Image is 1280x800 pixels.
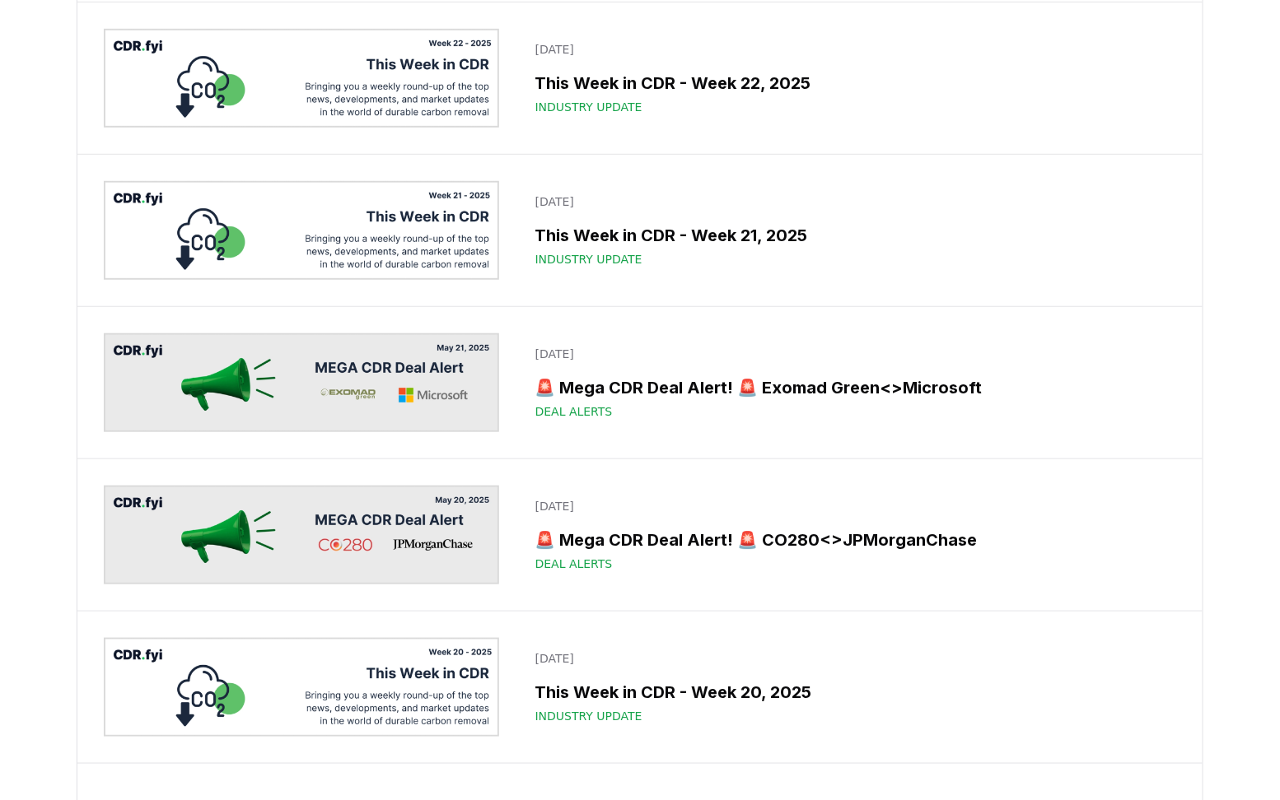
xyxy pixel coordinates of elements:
[104,638,499,737] img: This Week in CDR - Week 20, 2025 blog post image
[535,556,613,572] span: Deal Alerts
[535,708,642,724] span: Industry Update
[535,71,1166,95] h3: This Week in CDR - Week 22, 2025
[104,181,499,280] img: This Week in CDR - Week 21, 2025 blog post image
[535,251,642,267] span: Industry Update
[526,336,1176,430] a: [DATE]🚨 Mega CDR Deal Alert! 🚨 Exomad Green<>MicrosoftDeal Alerts
[526,31,1176,125] a: [DATE]This Week in CDR - Week 22, 2025Industry Update
[535,650,1166,667] p: [DATE]
[104,29,499,128] img: This Week in CDR - Week 22, 2025 blog post image
[535,193,1166,210] p: [DATE]
[535,41,1166,58] p: [DATE]
[535,346,1166,362] p: [DATE]
[535,403,613,420] span: Deal Alerts
[104,333,499,432] img: 🚨 Mega CDR Deal Alert! 🚨 Exomad Green<>Microsoft blog post image
[104,486,499,584] img: 🚨 Mega CDR Deal Alert! 🚨 CO280<>JPMorganChase blog post image
[535,223,1166,248] h3: This Week in CDR - Week 21, 2025
[526,184,1176,277] a: [DATE]This Week in CDR - Week 21, 2025Industry Update
[535,99,642,115] span: Industry Update
[535,498,1166,514] p: [DATE]
[535,528,1166,552] h3: 🚨 Mega CDR Deal Alert! 🚨 CO280<>JPMorganChase
[526,488,1176,582] a: [DATE]🚨 Mega CDR Deal Alert! 🚨 CO280<>JPMorganChaseDeal Alerts
[535,375,1166,400] h3: 🚨 Mega CDR Deal Alert! 🚨 Exomad Green<>Microsoft
[526,640,1176,734] a: [DATE]This Week in CDR - Week 20, 2025Industry Update
[535,680,1166,705] h3: This Week in CDR - Week 20, 2025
